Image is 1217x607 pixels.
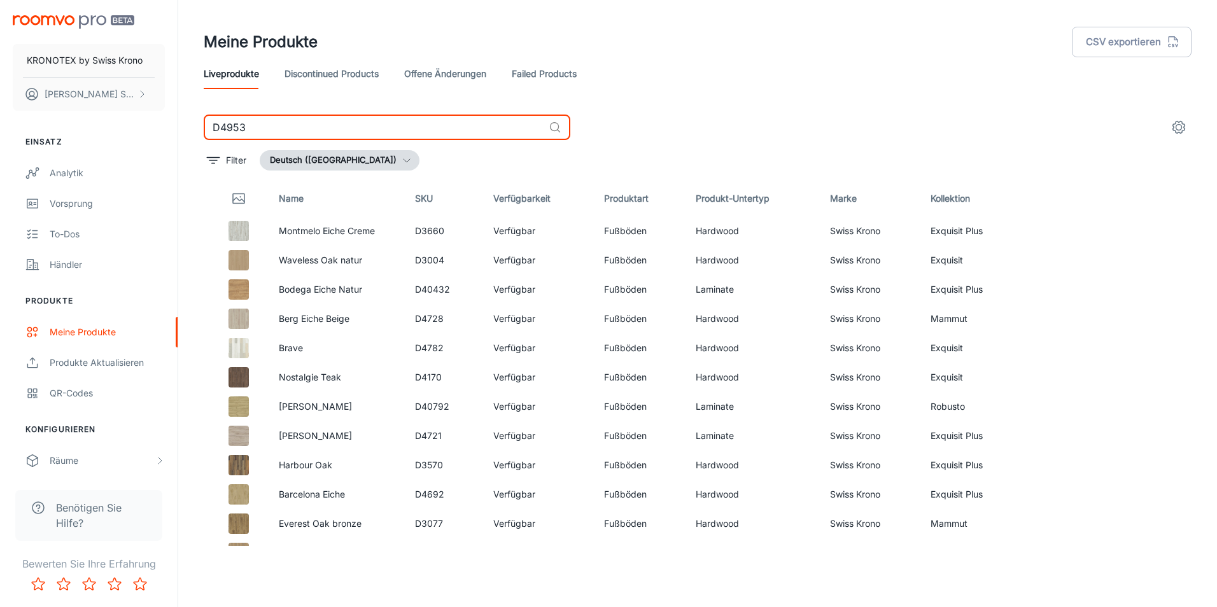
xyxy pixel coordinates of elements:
td: Exquisit [920,246,1056,275]
div: Händler [50,258,165,272]
td: Swiss Krono [820,450,920,480]
button: settings [1166,115,1192,140]
button: filter [204,150,250,171]
svg: Thumbnail [231,191,246,206]
button: Rate 2 star [51,571,76,597]
td: Exquisit [920,333,1056,363]
td: Swiss Krono [820,333,920,363]
td: Swiss Krono [820,538,920,568]
a: Berg Eiche Beige [279,313,349,324]
a: [PERSON_NAME] [279,430,352,441]
td: Hardwood [686,509,819,538]
div: QR-Codes [50,386,165,400]
td: D4692 [405,480,484,509]
td: Fußböden [594,275,686,304]
a: offene Änderungen [404,59,486,89]
a: Barcelona Eiche [279,489,345,499]
input: Suchen [204,115,544,140]
td: Fußböden [594,392,686,421]
a: [PERSON_NAME] [279,401,352,412]
td: Hardwood [686,246,819,275]
td: D4782 [405,333,484,363]
td: Laminate [686,421,819,450]
a: Bodega Eiche Natur [279,284,362,295]
td: D3077 [405,509,484,538]
a: Failed Products [512,59,577,89]
td: D4721 [405,421,484,450]
div: To-dos [50,227,165,241]
td: Laminate [686,392,819,421]
button: Rate 1 star [25,571,51,597]
td: Exquisit Plus [920,480,1056,509]
td: Hardwood [686,480,819,509]
td: Exquisit Plus [920,275,1056,304]
img: Roomvo PRO Beta [13,15,134,29]
td: Fußböden [594,304,686,333]
td: Verfügbar [483,363,593,392]
button: KRONOTEX by Swiss Krono [13,44,165,77]
td: Hardwood [686,304,819,333]
td: Verfügbar [483,450,593,480]
p: KRONOTEX by Swiss Krono [27,53,143,67]
td: Exquisit Plus [920,216,1056,246]
td: Hardwood [686,450,819,480]
p: [PERSON_NAME] Szacilowska [45,87,134,101]
a: Nostalgie Teak [279,372,341,382]
td: Verfügbar [483,392,593,421]
div: Meine Produkte [50,325,165,339]
button: [PERSON_NAME] Szacilowska [13,78,165,111]
div: Räume [50,454,155,468]
td: Verfügbar [483,509,593,538]
th: Produkt-Untertyp [686,181,819,216]
div: Vorsprung [50,197,165,211]
td: Fußböden [594,450,686,480]
button: Rate 4 star [102,571,127,597]
th: Verfügbarkeit [483,181,593,216]
button: CSV exportieren [1072,27,1192,57]
td: D3004 [405,246,484,275]
td: D3570 [405,450,484,480]
td: Verfügbar [483,216,593,246]
button: Deutsch ([GEOGRAPHIC_DATA]) [260,150,419,171]
a: Discontinued Products [285,59,379,89]
a: Harbour Oak [279,459,332,470]
th: Marke [820,181,920,216]
td: D6009 [405,538,484,568]
td: Exquisit Plus [920,421,1056,450]
td: Verfügbar [483,480,593,509]
th: SKU [405,181,484,216]
a: Everest Oak bronze [279,518,362,529]
td: D40432 [405,275,484,304]
a: Montmelo Eiche Creme [279,225,375,236]
td: Mammut [920,509,1056,538]
td: Fußböden [594,509,686,538]
td: Swiss Krono [820,421,920,450]
td: Exquisit [920,363,1056,392]
button: Rate 3 star [76,571,102,597]
div: Produkte aktualisieren [50,356,165,370]
td: Verfügbar [483,246,593,275]
td: Exquisit Plus [920,538,1056,568]
td: Verfügbar [483,421,593,450]
td: Fußböden [594,333,686,363]
td: D4728 [405,304,484,333]
td: Swiss Krono [820,392,920,421]
td: D3660 [405,216,484,246]
td: D4170 [405,363,484,392]
td: Hardwood [686,333,819,363]
th: Produktart [594,181,686,216]
p: Bewerten Sie Ihre Erfahrung [10,556,167,571]
td: Fußböden [594,421,686,450]
td: Swiss Krono [820,246,920,275]
button: Rate 5 star [127,571,153,597]
td: Exquisit Plus [920,450,1056,480]
div: Analytik [50,166,165,180]
td: Swiss Krono [820,509,920,538]
span: Benötigen Sie Hilfe? [56,500,147,531]
td: Fußböden [594,216,686,246]
td: Hardwood [686,363,819,392]
a: Brave [279,342,303,353]
h1: Meine Produkte [204,31,318,53]
td: Swiss Krono [820,480,920,509]
a: Waveless Oak natur [279,255,362,265]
